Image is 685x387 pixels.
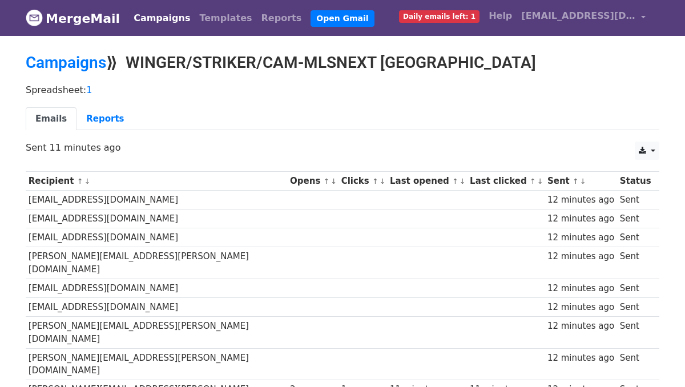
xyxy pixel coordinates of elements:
[547,193,614,207] div: 12 minutes ago
[580,177,586,186] a: ↓
[617,228,654,247] td: Sent
[26,142,659,154] p: Sent 11 minutes ago
[26,53,659,72] h2: ⟫ WINGER/STRIKER/CAM-MLSNEXT [GEOGRAPHIC_DATA]
[617,191,654,209] td: Sent
[257,7,307,30] a: Reports
[26,6,120,30] a: MergeMail
[26,317,287,349] td: [PERSON_NAME][EMAIL_ADDRESS][PERSON_NAME][DOMAIN_NAME]
[617,247,654,279] td: Sent
[617,279,654,298] td: Sent
[76,107,134,131] a: Reports
[380,177,386,186] a: ↓
[26,247,287,279] td: [PERSON_NAME][EMAIL_ADDRESS][PERSON_NAME][DOMAIN_NAME]
[195,7,256,30] a: Templates
[84,177,90,186] a: ↓
[617,172,654,191] th: Status
[287,172,339,191] th: Opens
[26,107,76,131] a: Emails
[26,209,287,228] td: [EMAIL_ADDRESS][DOMAIN_NAME]
[467,172,545,191] th: Last clicked
[339,172,387,191] th: Clicks
[547,231,614,244] div: 12 minutes ago
[530,177,536,186] a: ↑
[129,7,195,30] a: Campaigns
[547,212,614,225] div: 12 minutes ago
[573,177,579,186] a: ↑
[484,5,517,27] a: Help
[537,177,543,186] a: ↓
[617,348,654,380] td: Sent
[331,177,337,186] a: ↓
[86,84,92,95] a: 1
[617,317,654,349] td: Sent
[394,5,484,27] a: Daily emails left: 1
[324,177,330,186] a: ↑
[26,279,287,298] td: [EMAIL_ADDRESS][DOMAIN_NAME]
[311,10,374,27] a: Open Gmail
[547,320,614,333] div: 12 minutes ago
[452,177,458,186] a: ↑
[545,172,617,191] th: Sent
[547,301,614,314] div: 12 minutes ago
[517,5,650,31] a: [EMAIL_ADDRESS][DOMAIN_NAME]
[617,298,654,317] td: Sent
[26,228,287,247] td: [EMAIL_ADDRESS][DOMAIN_NAME]
[26,9,43,26] img: MergeMail logo
[26,172,287,191] th: Recipient
[521,9,635,23] span: [EMAIL_ADDRESS][DOMAIN_NAME]
[26,298,287,317] td: [EMAIL_ADDRESS][DOMAIN_NAME]
[26,348,287,380] td: [PERSON_NAME][EMAIL_ADDRESS][PERSON_NAME][DOMAIN_NAME]
[617,209,654,228] td: Sent
[547,352,614,365] div: 12 minutes ago
[387,172,467,191] th: Last opened
[547,250,614,263] div: 12 minutes ago
[26,191,287,209] td: [EMAIL_ADDRESS][DOMAIN_NAME]
[77,177,83,186] a: ↑
[547,282,614,295] div: 12 minutes ago
[460,177,466,186] a: ↓
[26,53,106,72] a: Campaigns
[372,177,378,186] a: ↑
[26,84,659,96] p: Spreadsheet:
[399,10,479,23] span: Daily emails left: 1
